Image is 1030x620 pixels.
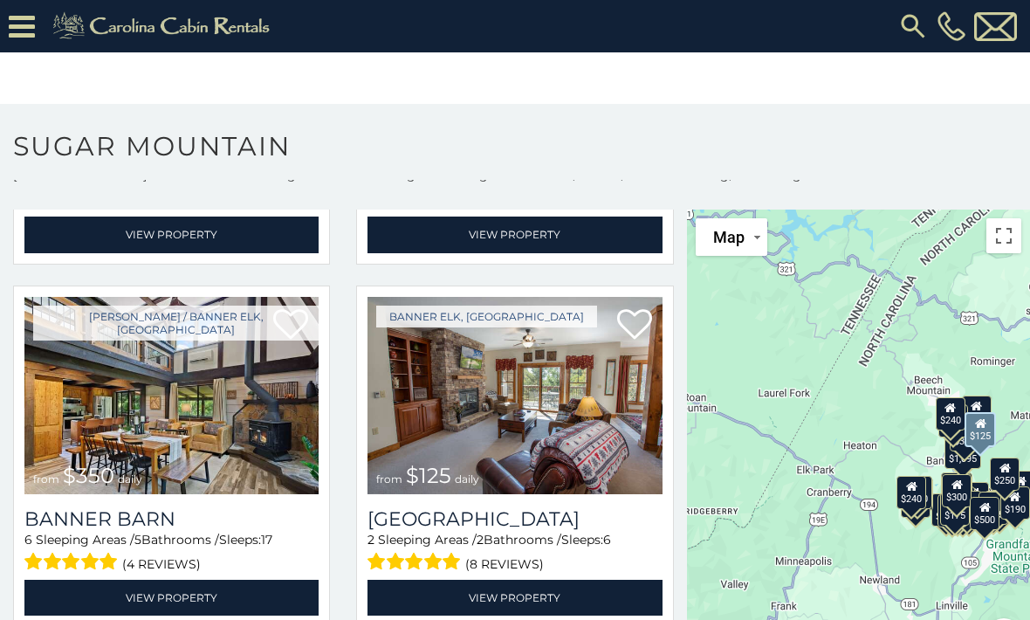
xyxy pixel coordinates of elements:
a: Banner Elk, [GEOGRAPHIC_DATA] [376,306,597,327]
div: $175 [941,493,971,526]
img: Khaki-logo.png [44,9,285,44]
span: daily [455,472,479,486]
img: search-regular.svg [897,10,929,42]
button: Toggle fullscreen view [986,218,1021,253]
div: $200 [959,482,989,515]
div: $190 [942,472,972,506]
a: View Property [24,217,319,252]
h3: Bearfoot Lodge [367,507,662,531]
img: Banner Barn [24,297,319,494]
div: $240 [936,397,965,431]
a: Banner Barn from $350 daily [24,297,319,494]
span: (8 reviews) [465,553,544,575]
a: [GEOGRAPHIC_DATA] [367,507,662,531]
div: $225 [962,396,992,429]
a: [PHONE_NUMBER] [933,11,970,41]
a: View Property [24,580,319,616]
span: from [376,472,402,486]
a: View Property [367,580,662,616]
span: $125 [406,463,451,488]
div: $250 [990,458,1020,491]
span: (4 reviews) [122,553,201,575]
div: Sleeping Areas / Bathrooms / Sleeps: [367,531,662,575]
div: $300 [943,474,972,507]
a: Bearfoot Lodge from $125 daily [367,297,662,494]
span: $350 [63,463,114,488]
a: [PERSON_NAME] / Banner Elk, [GEOGRAPHIC_DATA] [33,306,319,341]
span: 2 [477,532,484,548]
a: View Property [367,217,662,252]
span: 6 [24,532,32,548]
div: $190 [1000,486,1030,520]
div: $195 [979,492,1009,525]
a: Add to favorites [617,307,652,344]
div: $155 [937,494,967,527]
div: $1,095 [944,436,981,469]
div: Sleeping Areas / Bathrooms / Sleeps: [24,531,319,575]
span: daily [118,472,142,486]
img: Bearfoot Lodge [367,297,662,494]
button: Change map style [696,218,767,256]
a: Banner Barn [24,507,319,531]
span: 5 [134,532,141,548]
div: $125 [965,412,997,447]
div: $500 [971,497,1000,530]
span: 17 [261,532,272,548]
span: 2 [367,532,374,548]
span: from [33,472,59,486]
span: 6 [603,532,611,548]
div: $240 [896,476,926,509]
span: Map [713,228,745,246]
